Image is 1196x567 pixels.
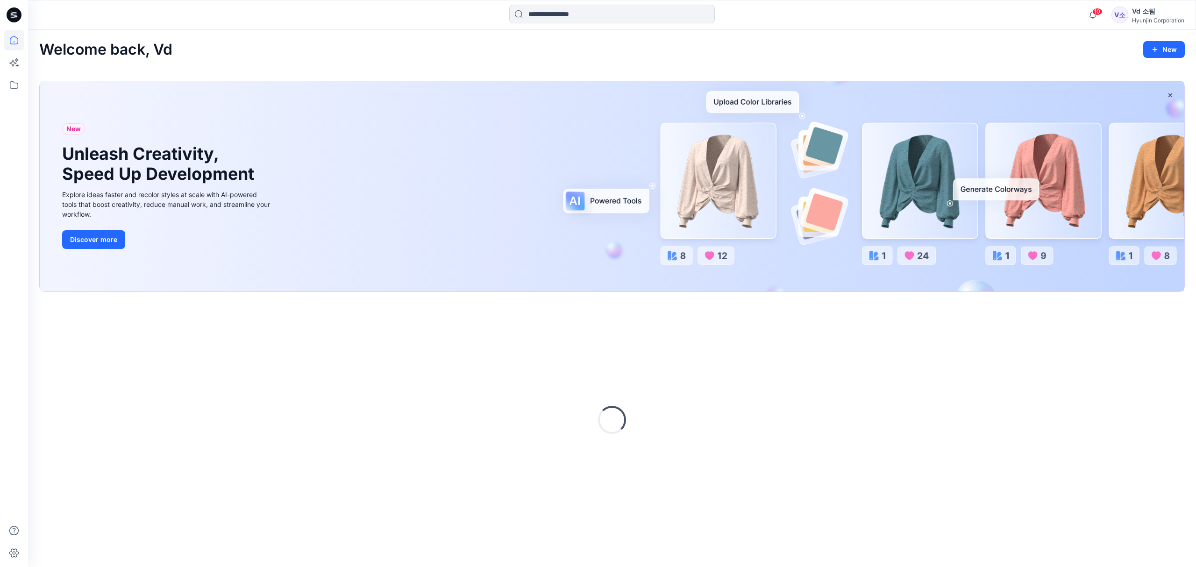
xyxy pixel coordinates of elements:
[62,190,272,219] div: Explore ideas faster and recolor styles at scale with AI-powered tools that boost creativity, red...
[62,230,272,249] a: Discover more
[1132,17,1184,24] div: Hyunjin Corporation
[1092,8,1103,15] span: 10
[1132,6,1184,17] div: Vd 소팀
[1143,41,1185,58] button: New
[39,41,172,58] h2: Welcome back, Vd
[62,144,258,184] h1: Unleash Creativity, Speed Up Development
[62,230,125,249] button: Discover more
[66,123,81,135] span: New
[1111,7,1128,23] div: V소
